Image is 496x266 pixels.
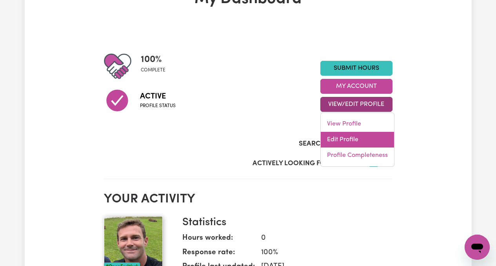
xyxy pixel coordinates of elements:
[140,91,176,102] span: Active
[321,132,394,148] a: Edit Profile
[465,235,490,260] iframe: Botão para abrir a janela de mensagens
[320,113,394,167] div: View/Edit Profile
[321,116,394,132] a: View Profile
[320,61,392,76] a: Submit Hours
[104,192,392,207] h2: Your activity
[299,139,358,149] label: Search Visibility
[182,247,255,262] dt: Response rate:
[255,233,386,244] dd: 0
[141,67,165,74] span: complete
[253,159,358,169] label: Actively Looking for Clients
[320,79,392,94] button: My Account
[182,233,255,247] dt: Hours worked:
[182,216,386,230] h3: Statistics
[141,53,172,80] div: Profile completeness: 100%
[141,53,165,67] span: 100 %
[255,247,386,259] dd: 100 %
[140,102,176,109] span: Profile status
[320,97,392,112] button: View/Edit Profile
[321,148,394,163] a: Profile Completeness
